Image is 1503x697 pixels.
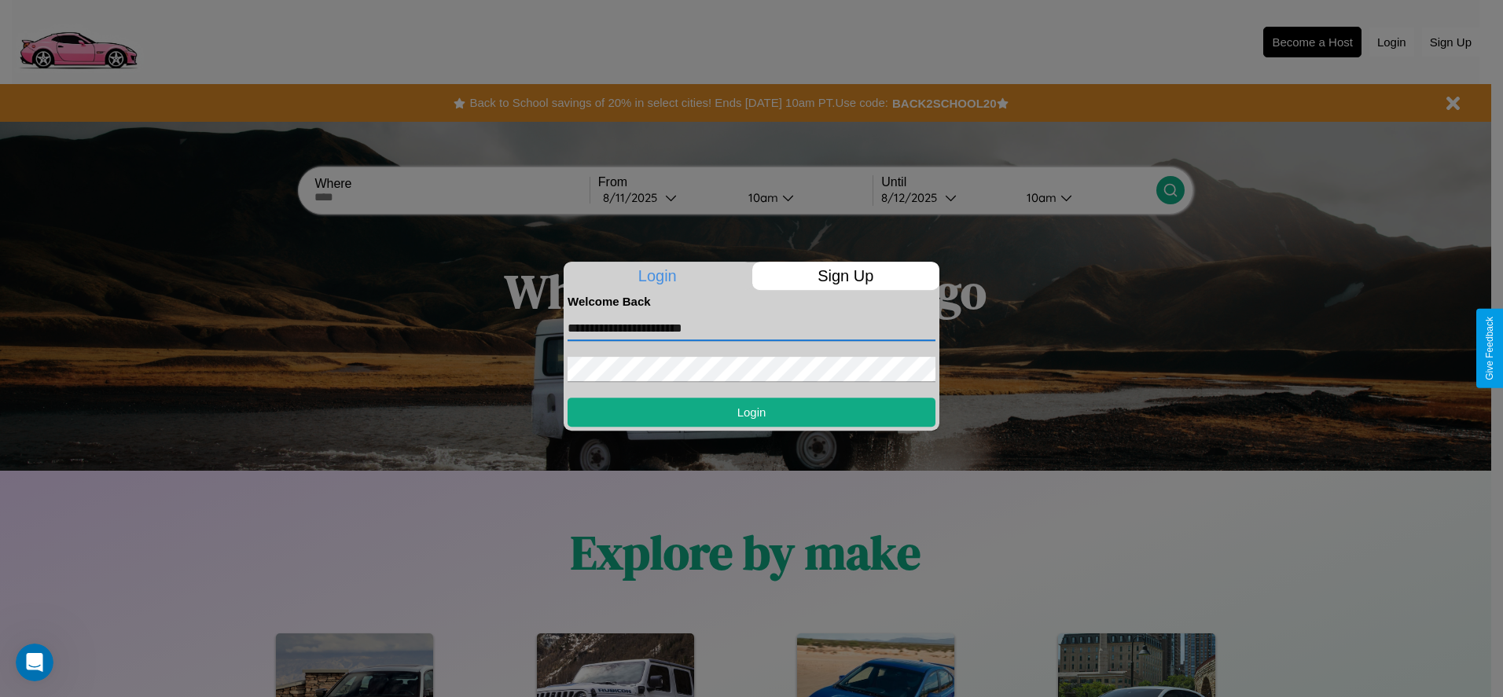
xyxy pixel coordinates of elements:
[568,295,935,308] h4: Welcome Back
[564,262,751,290] p: Login
[752,262,940,290] p: Sign Up
[1484,317,1495,380] div: Give Feedback
[568,398,935,427] button: Login
[16,644,53,681] iframe: Intercom live chat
